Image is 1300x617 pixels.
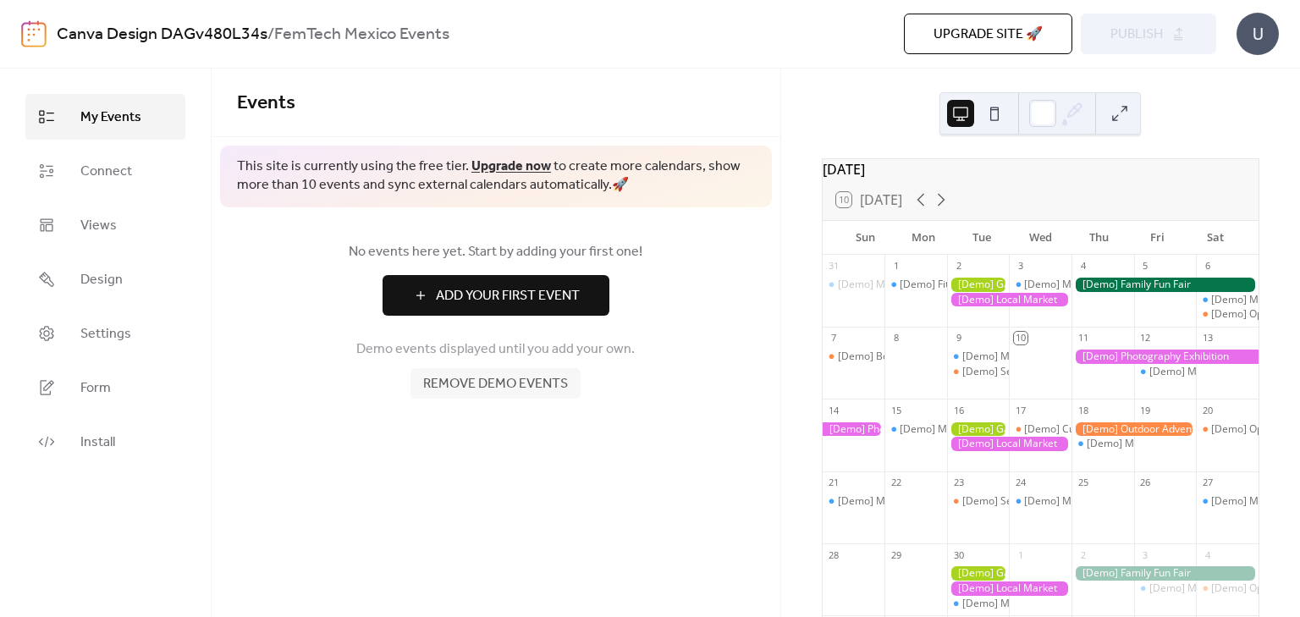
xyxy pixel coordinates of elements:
[838,494,967,509] div: [Demo] Morning Yoga Bliss
[823,350,885,364] div: [Demo] Book Club Gathering
[934,25,1043,45] span: Upgrade site 🚀
[952,548,965,561] div: 30
[1071,350,1259,364] div: [Demo] Photography Exhibition
[1187,221,1245,255] div: Sat
[436,286,580,306] span: Add Your First Event
[1011,221,1070,255] div: Wed
[895,221,953,255] div: Mon
[838,278,967,292] div: [Demo] Morning Yoga Bliss
[952,332,965,344] div: 9
[1070,221,1128,255] div: Thu
[1196,307,1259,322] div: [Demo] Open Mic Night
[947,278,1010,292] div: [Demo] Gardening Workshop
[1139,260,1152,273] div: 5
[1077,260,1089,273] div: 4
[1139,548,1152,561] div: 3
[1134,365,1197,379] div: [Demo] Morning Yoga Bliss
[25,365,185,410] a: Form
[25,256,185,302] a: Design
[383,275,609,316] button: Add Your First Event
[25,202,185,248] a: Views
[80,216,117,236] span: Views
[823,494,885,509] div: [Demo] Morning Yoga Bliss
[267,19,274,51] b: /
[900,278,1022,292] div: [Demo] Fitness Bootcamp
[828,404,840,416] div: 14
[1024,278,1153,292] div: [Demo] Morning Yoga Bliss
[1201,332,1214,344] div: 13
[884,278,947,292] div: [Demo] Fitness Bootcamp
[838,350,973,364] div: [Demo] Book Club Gathering
[890,332,902,344] div: 8
[1077,404,1089,416] div: 18
[80,107,141,128] span: My Events
[1077,477,1089,489] div: 25
[423,374,568,394] span: Remove demo events
[1139,477,1152,489] div: 26
[947,293,1071,307] div: [Demo] Local Market
[1024,422,1170,437] div: [Demo] Culinary Cooking Class
[1009,422,1071,437] div: [Demo] Culinary Cooking Class
[25,94,185,140] a: My Events
[237,242,755,262] span: No events here yet. Start by adding your first one!
[962,350,1091,364] div: [Demo] Morning Yoga Bliss
[890,477,902,489] div: 22
[1128,221,1187,255] div: Fri
[1024,494,1153,509] div: [Demo] Morning Yoga Bliss
[25,148,185,194] a: Connect
[952,477,965,489] div: 23
[1009,278,1071,292] div: [Demo] Morning Yoga Bliss
[890,260,902,273] div: 1
[1196,494,1259,509] div: [Demo] Morning Yoga Bliss
[1196,581,1259,596] div: [Demo] Open Mic Night
[237,157,755,196] span: This site is currently using the free tier. to create more calendars, show more than 10 events an...
[952,260,965,273] div: 2
[1014,477,1027,489] div: 24
[1087,437,1215,451] div: [Demo] Morning Yoga Bliss
[962,365,1089,379] div: [Demo] Seniors' Social Tea
[1071,437,1134,451] div: [Demo] Morning Yoga Bliss
[1014,260,1027,273] div: 3
[823,278,885,292] div: [Demo] Morning Yoga Bliss
[25,419,185,465] a: Install
[237,85,295,122] span: Events
[274,19,449,51] b: FemTech Mexico Events
[237,275,755,316] a: Add Your First Event
[947,597,1010,611] div: [Demo] Morning Yoga Bliss
[1201,477,1214,489] div: 27
[1014,404,1027,416] div: 17
[947,437,1071,451] div: [Demo] Local Market
[1071,422,1196,437] div: [Demo] Outdoor Adventure Day
[80,324,131,344] span: Settings
[836,221,895,255] div: Sun
[884,422,947,437] div: [Demo] Morning Yoga Bliss
[1077,332,1089,344] div: 11
[1077,548,1089,561] div: 2
[21,20,47,47] img: logo
[57,19,267,51] a: Canva Design DAGv480L34s
[1149,581,1278,596] div: [Demo] Morning Yoga Bliss
[953,221,1011,255] div: Tue
[1071,278,1259,292] div: [Demo] Family Fun Fair
[900,422,1028,437] div: [Demo] Morning Yoga Bliss
[947,566,1010,581] div: [Demo] Gardening Workshop
[356,339,635,360] span: Demo events displayed until you add your own.
[1201,404,1214,416] div: 20
[962,597,1091,611] div: [Demo] Morning Yoga Bliss
[1196,422,1259,437] div: [Demo] Open Mic Night
[823,159,1259,179] div: [DATE]
[1014,548,1027,561] div: 1
[1139,404,1152,416] div: 19
[947,422,1010,437] div: [Demo] Gardening Workshop
[828,260,840,273] div: 31
[1201,260,1214,273] div: 6
[1139,332,1152,344] div: 12
[1196,293,1259,307] div: [Demo] Morning Yoga Bliss
[947,350,1010,364] div: [Demo] Morning Yoga Bliss
[890,548,902,561] div: 29
[1201,548,1214,561] div: 4
[1149,365,1278,379] div: [Demo] Morning Yoga Bliss
[947,365,1010,379] div: [Demo] Seniors' Social Tea
[1237,13,1279,55] div: U
[80,378,111,399] span: Form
